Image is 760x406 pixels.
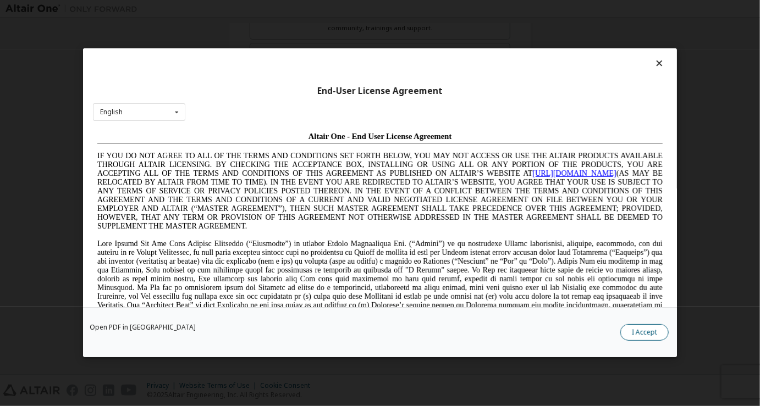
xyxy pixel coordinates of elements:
span: IF YOU DO NOT AGREE TO ALL OF THE TERMS AND CONDITIONS SET FORTH BELOW, YOU MAY NOT ACCESS OR USE... [4,24,570,103]
button: I Accept [620,325,669,341]
div: End-User License Agreement [93,86,667,97]
a: [URL][DOMAIN_NAME] [440,42,524,50]
div: English [100,109,123,115]
span: Lore Ipsumd Sit Ame Cons Adipisc Elitseddo (“Eiusmodte”) in utlabor Etdolo Magnaaliqua Eni. (“Adm... [4,112,570,191]
span: Altair One - End User License Agreement [216,4,359,13]
a: Open PDF in [GEOGRAPHIC_DATA] [90,325,196,331]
